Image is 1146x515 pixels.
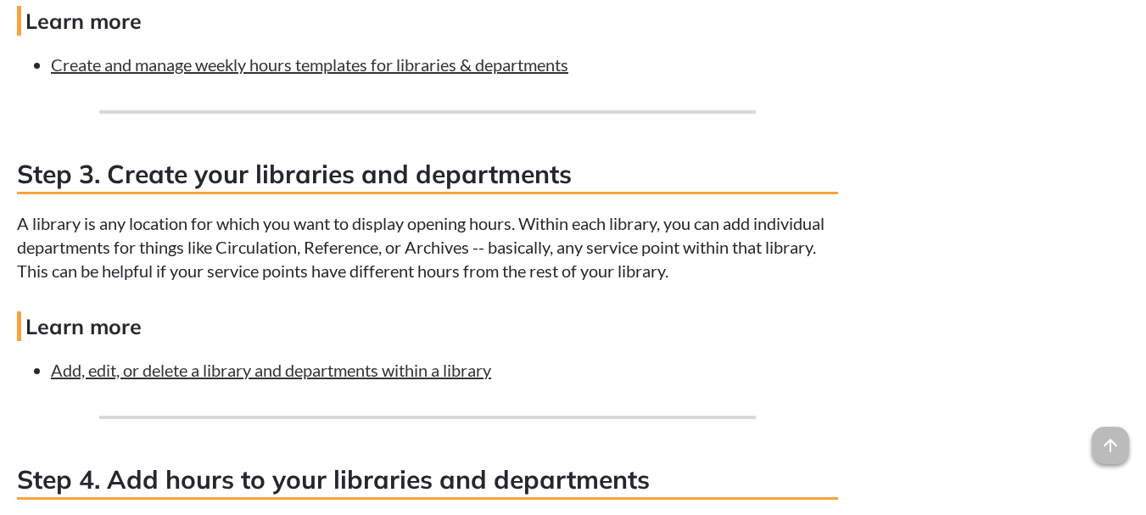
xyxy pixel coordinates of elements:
h4: Learn more [17,311,838,341]
span: arrow_upward [1092,427,1129,464]
a: Add, edit, or delete a library and departments within a library [51,360,491,380]
h4: Learn more [17,6,838,36]
h3: Step 3. Create your libraries and departments [17,156,838,194]
h3: Step 4. Add hours to your libraries and departments [17,462,838,500]
p: A library is any location for which you want to display opening hours. Within each library, you c... [17,211,838,283]
a: Create and manage weekly hours templates for libraries & departments [51,54,568,75]
a: arrow_upward [1092,428,1129,449]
